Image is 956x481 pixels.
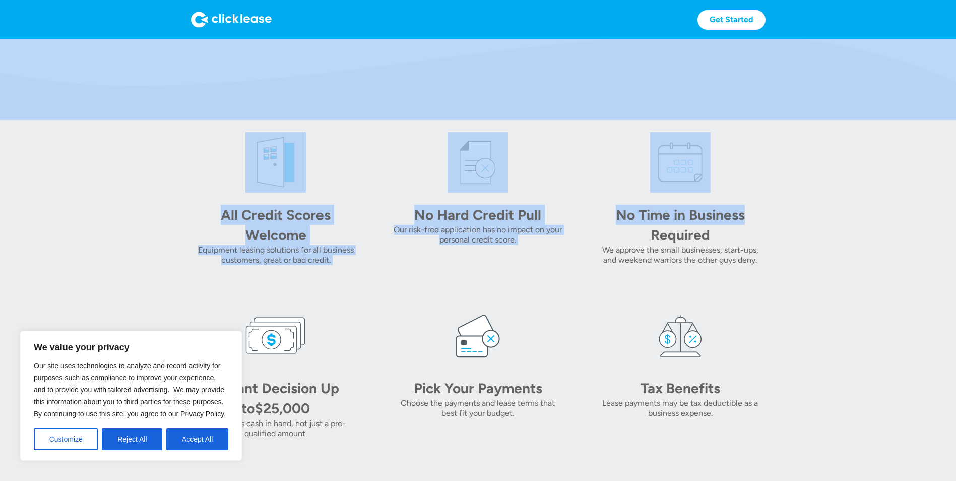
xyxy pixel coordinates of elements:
button: Reject All [102,428,162,450]
img: calendar icon [650,132,711,193]
div: No Time in Business Required [610,205,751,245]
button: Customize [34,428,98,450]
img: credit icon [448,132,508,193]
img: welcome icon [245,132,306,193]
div: As good as cash in hand, not just a pre-qualified amount. [191,418,361,439]
div: Tax Benefits [610,378,751,398]
span: Our site uses technologies to analyze and record activity for purposes such as compliance to impr... [34,362,226,418]
div: We value your privacy [20,331,242,461]
div: All Credit Scores Welcome [205,205,346,245]
div: Pick Your Payments [407,378,548,398]
div: We approve the small businesses, start-ups, and weekend warriors the other guys deny. [595,245,765,265]
div: Our risk-free application has no impact on your personal credit score. [393,225,563,245]
div: No Hard Credit Pull [407,205,548,225]
img: Logo [191,12,272,28]
div: $25,000 [255,400,310,417]
img: tax icon [650,306,711,366]
div: Lease payments may be tax deductible as a business expense. [595,398,765,418]
img: card icon [448,306,508,366]
p: We value your privacy [34,341,228,353]
div: Choose the payments and lease terms that best fit your budget. [393,398,563,418]
div: Equipment leasing solutions for all business customers, great or bad credit. [191,245,361,265]
div: Instant Decision Up to [213,380,339,417]
a: Get Started [697,10,766,30]
img: money icon [245,306,306,366]
button: Accept All [166,428,228,450]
